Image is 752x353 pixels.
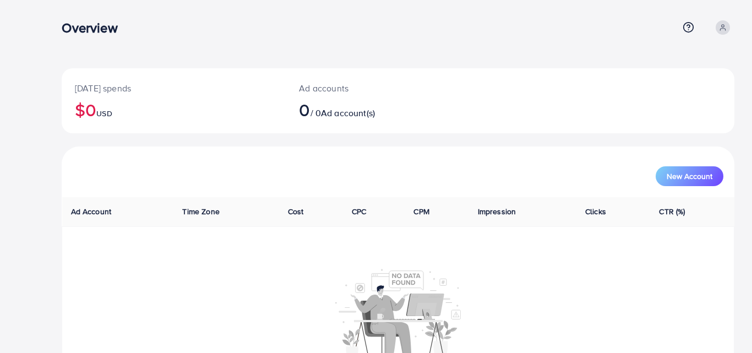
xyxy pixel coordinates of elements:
[75,82,273,95] p: [DATE] spends
[299,99,441,120] h2: / 0
[585,206,606,217] span: Clicks
[659,206,685,217] span: CTR (%)
[321,107,375,119] span: Ad account(s)
[182,206,219,217] span: Time Zone
[75,99,273,120] h2: $0
[288,206,304,217] span: Cost
[299,82,441,95] p: Ad accounts
[71,206,112,217] span: Ad Account
[667,172,712,180] span: New Account
[62,20,126,36] h3: Overview
[413,206,429,217] span: CPM
[478,206,516,217] span: Impression
[299,97,310,122] span: 0
[352,206,366,217] span: CPC
[96,108,112,119] span: USD
[656,166,723,186] button: New Account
